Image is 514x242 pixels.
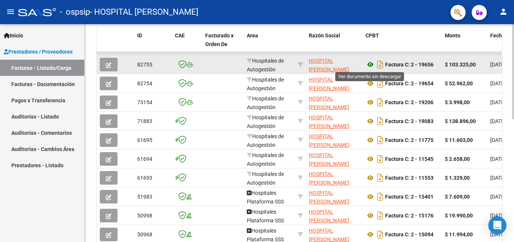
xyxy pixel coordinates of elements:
span: 51983 [137,194,152,200]
span: HOSPITAL [PERSON_NAME] [309,114,349,129]
datatable-header-cell: Area [244,28,295,61]
span: Razón Social [309,32,340,39]
span: [DATE] [490,62,506,68]
strong: Factura C: 2 - 19656 [385,62,433,68]
span: [DATE] [490,99,506,105]
span: HOSPITAL [PERSON_NAME] [309,58,349,72]
div: 33671886599 [309,151,359,167]
span: Hospitales Plataforma SSS [247,209,284,224]
span: HOSPITAL [PERSON_NAME] [309,133,349,148]
span: Prestadores / Proveedores [4,48,73,56]
span: Hospitales de Autogestión [247,77,284,91]
strong: Factura C: 2 - 15094 [385,231,433,237]
span: Monto [445,32,460,39]
i: Descargar documento [375,59,385,71]
span: Hospitales de Autogestión [247,152,284,167]
span: Hospitales de Autogestión [247,133,284,148]
span: - ospsip [60,4,90,20]
span: HOSPITAL [PERSON_NAME] [309,209,349,224]
span: - HOSPITAL [PERSON_NAME] [90,4,198,20]
span: CAE [175,32,185,39]
strong: $ 7.609,00 [445,194,470,200]
span: Hospitales de Autogestión [247,171,284,186]
strong: $ 3.998,00 [445,99,470,105]
span: Hospitales Plataforma SSS [247,190,284,205]
span: Facturado x Orden De [205,32,234,47]
mat-icon: person [499,7,508,16]
span: 50968 [137,231,152,237]
span: Hospitales de Autogestión [247,114,284,129]
i: Descargar documento [375,134,385,146]
span: [DATE] [490,213,506,219]
strong: Factura C: 2 - 19083 [385,118,433,124]
strong: Factura C: 2 - 15401 [385,194,433,200]
span: 61693 [137,175,152,181]
div: 33671886599 [309,76,359,91]
span: HOSPITAL [PERSON_NAME] [309,77,349,91]
div: 33671886599 [309,189,359,205]
strong: Factura C: 2 - 11553 [385,175,433,181]
datatable-header-cell: CPBT [362,28,442,61]
span: HOSPITAL [PERSON_NAME] [309,190,349,205]
i: Descargar documento [375,115,385,127]
datatable-header-cell: ID [134,28,172,61]
strong: $ 11.994,00 [445,231,473,237]
span: HOSPITAL [PERSON_NAME] [309,152,349,167]
i: Descargar documento [375,172,385,184]
strong: $ 52.962,00 [445,80,473,86]
span: [DATE] [490,137,506,143]
strong: Factura C: 2 - 11775 [385,137,433,143]
div: 33671886599 [309,132,359,148]
strong: $ 1.329,00 [445,175,470,181]
i: Descargar documento [375,96,385,108]
div: 33671886599 [309,94,359,110]
strong: $ 138.896,00 [445,118,476,124]
div: Open Intercom Messenger [488,216,506,234]
div: 33671886599 [309,170,359,186]
span: [DATE] [490,194,506,200]
div: 33671886599 [309,113,359,129]
span: Hospitales de Autogestión [247,96,284,110]
span: [DATE] [490,80,506,86]
strong: $ 11.603,00 [445,137,473,143]
span: ID [137,32,142,39]
strong: Factura C: 2 - 11545 [385,156,433,162]
span: [DATE] [490,156,506,162]
strong: Factura C: 2 - 19654 [385,80,433,86]
span: 61694 [137,156,152,162]
span: [DATE] [490,118,506,124]
datatable-header-cell: CAE [172,28,202,61]
strong: $ 103.325,00 [445,62,476,68]
span: HOSPITAL [PERSON_NAME] [309,96,349,110]
i: Descargar documento [375,191,385,203]
i: Descargar documento [375,77,385,89]
strong: Factura C: 2 - 15176 [385,213,433,219]
span: 73154 [137,99,152,105]
span: Inicio [4,31,23,40]
datatable-header-cell: Monto [442,28,487,61]
strong: Factura C: 2 - 19206 [385,99,433,105]
div: 33671886599 [309,208,359,224]
datatable-header-cell: Razón Social [306,28,362,61]
span: HOSPITAL [PERSON_NAME] [309,171,349,186]
span: Hospitales de Autogestión [247,58,284,72]
datatable-header-cell: Facturado x Orden De [202,28,244,61]
strong: $ 19.990,00 [445,213,473,219]
span: CPBT [365,32,379,39]
mat-icon: menu [6,7,15,16]
span: 61695 [137,137,152,143]
span: 82754 [137,80,152,86]
span: [DATE] [490,175,506,181]
span: Area [247,32,258,39]
i: Descargar documento [375,210,385,222]
i: Descargar documento [375,153,385,165]
i: Descargar documento [375,228,385,240]
span: 82755 [137,62,152,68]
span: 71883 [137,118,152,124]
span: 50998 [137,213,152,219]
div: 33671886599 [309,57,359,72]
strong: $ 2.658,00 [445,156,470,162]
